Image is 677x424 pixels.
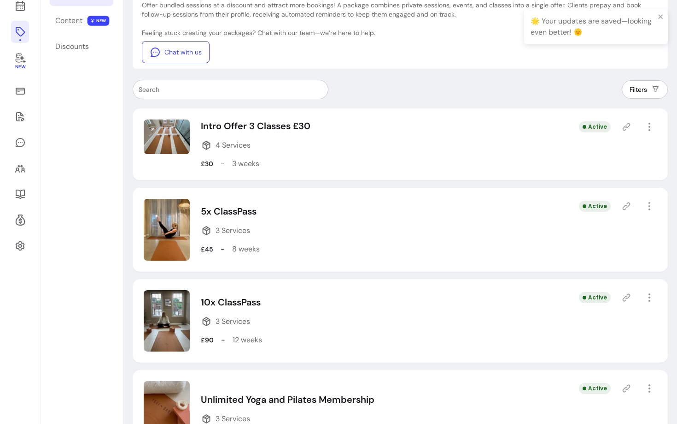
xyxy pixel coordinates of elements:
[201,159,213,168] p: £30
[11,235,29,257] a: Settings
[658,13,664,20] button: close
[11,157,29,179] a: Clients
[142,0,659,19] p: Offer bundled sessions at a discount and attract more bookings! A package combines private sessio...
[11,131,29,154] a: My Messages
[55,41,89,52] div: Discounts
[579,383,611,394] div: Active
[11,209,29,231] a: Refer & Earn
[531,16,655,38] div: 🌟 Your updates are saved—looking even better! 🌞
[221,334,225,346] p: -
[216,225,250,236] span: 3 Services
[201,335,214,345] p: £90
[201,205,260,218] p: 5x ClassPass
[216,140,251,151] span: 4 Services
[221,158,225,169] p: -
[233,334,262,346] p: 12 weeks
[50,10,113,32] a: Content NEW
[142,28,659,37] p: Feeling stuck creating your packages? Chat with our team—we’re here to help.
[139,85,322,94] input: Search
[579,292,611,303] div: Active
[142,41,210,63] a: Chat with us
[55,15,82,26] div: Content
[201,296,262,309] p: 10x ClassPass
[88,16,110,26] span: NEW
[579,121,611,132] div: Active
[11,106,29,128] a: Waivers
[201,245,213,254] p: £45
[11,183,29,205] a: Resources
[579,201,611,212] div: Active
[144,290,190,352] img: Image of 10x ClassPass
[221,244,225,255] p: -
[216,316,250,327] span: 3 Services
[201,393,374,406] p: Unlimited Yoga and Pilates Membership
[11,21,29,43] a: Offerings
[50,36,113,58] a: Discounts
[232,244,260,255] p: 8 weeks
[144,199,190,261] img: Image of 5x ClassPass
[622,80,668,99] button: Filters
[201,119,310,132] p: Intro Offer 3 Classes £30
[232,158,259,169] p: 3 weeks
[144,119,190,154] img: Image of Intro Offer 3 Classes £30
[11,80,29,102] a: Sales
[15,64,25,70] span: New
[11,47,29,76] a: New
